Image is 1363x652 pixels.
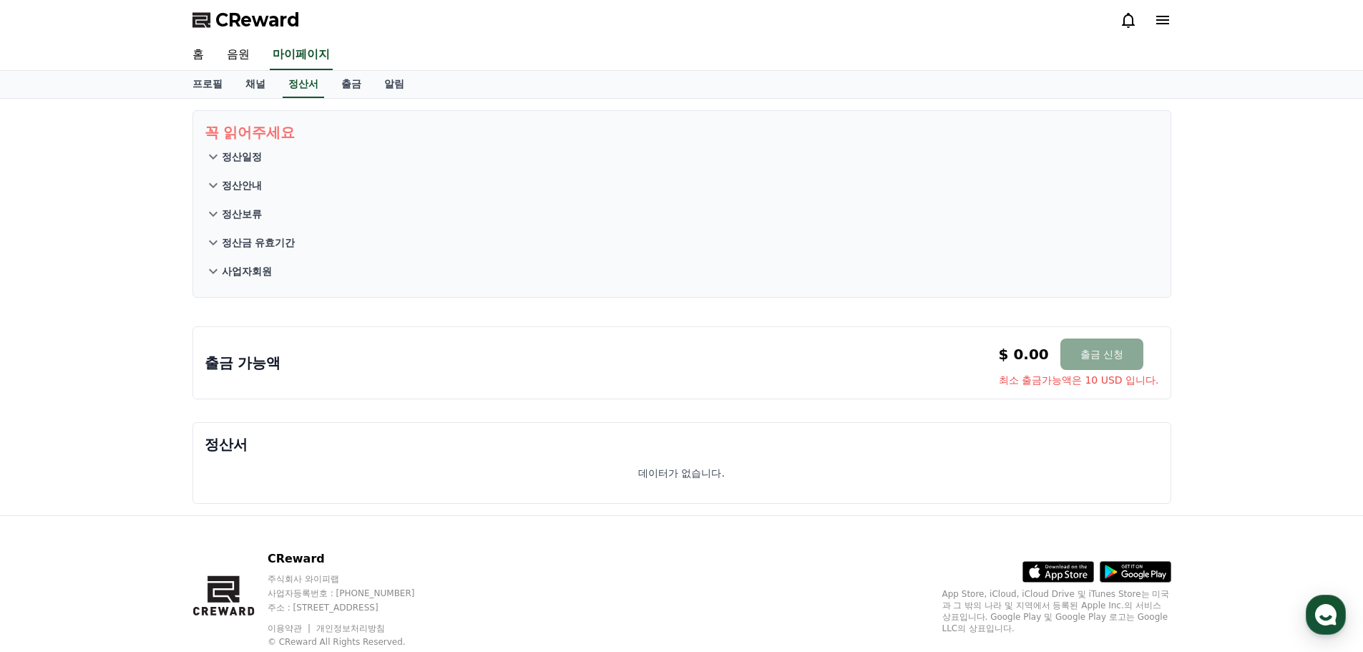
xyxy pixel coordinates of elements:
button: 정산일정 [205,142,1159,171]
p: 사업자회원 [222,264,272,278]
p: 정산금 유효기간 [222,235,295,250]
p: $ 0.00 [999,344,1049,364]
a: 채널 [234,71,277,98]
a: 마이페이지 [270,40,333,70]
a: 설정 [185,454,275,490]
button: 출금 신청 [1060,339,1143,370]
a: 음원 [215,40,261,70]
button: 정산보류 [205,200,1159,228]
p: 주식회사 와이피랩 [268,573,442,585]
a: 알림 [373,71,416,98]
p: 정산안내 [222,178,262,193]
button: 정산금 유효기간 [205,228,1159,257]
button: 사업자회원 [205,257,1159,286]
a: 홈 [4,454,94,490]
p: © CReward All Rights Reserved. [268,636,442,648]
a: CReward [192,9,300,31]
a: 개인정보처리방침 [316,623,385,633]
p: 정산일정 [222,150,262,164]
p: App Store, iCloud, iCloud Drive 및 iTunes Store는 미국과 그 밖의 나라 및 지역에서 등록된 Apple Inc.의 서비스 상표입니다. Goo... [942,588,1171,634]
button: 정산안내 [205,171,1159,200]
span: 설정 [221,475,238,487]
p: 정산보류 [222,207,262,221]
p: 사업자등록번호 : [PHONE_NUMBER] [268,588,442,599]
a: 프로필 [181,71,234,98]
a: 출금 [330,71,373,98]
a: 대화 [94,454,185,490]
span: 홈 [45,475,54,487]
p: CReward [268,550,442,568]
p: 데이터가 없습니다. [638,466,725,480]
a: 이용약관 [268,623,313,633]
span: 최소 출금가능액은 10 USD 입니다. [999,373,1159,387]
span: 대화 [131,476,148,487]
span: CReward [215,9,300,31]
p: 정산서 [205,434,1159,454]
a: 홈 [181,40,215,70]
a: 정산서 [283,71,324,98]
p: 출금 가능액 [205,353,281,373]
p: 꼭 읽어주세요 [205,122,1159,142]
p: 주소 : [STREET_ADDRESS] [268,602,442,613]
